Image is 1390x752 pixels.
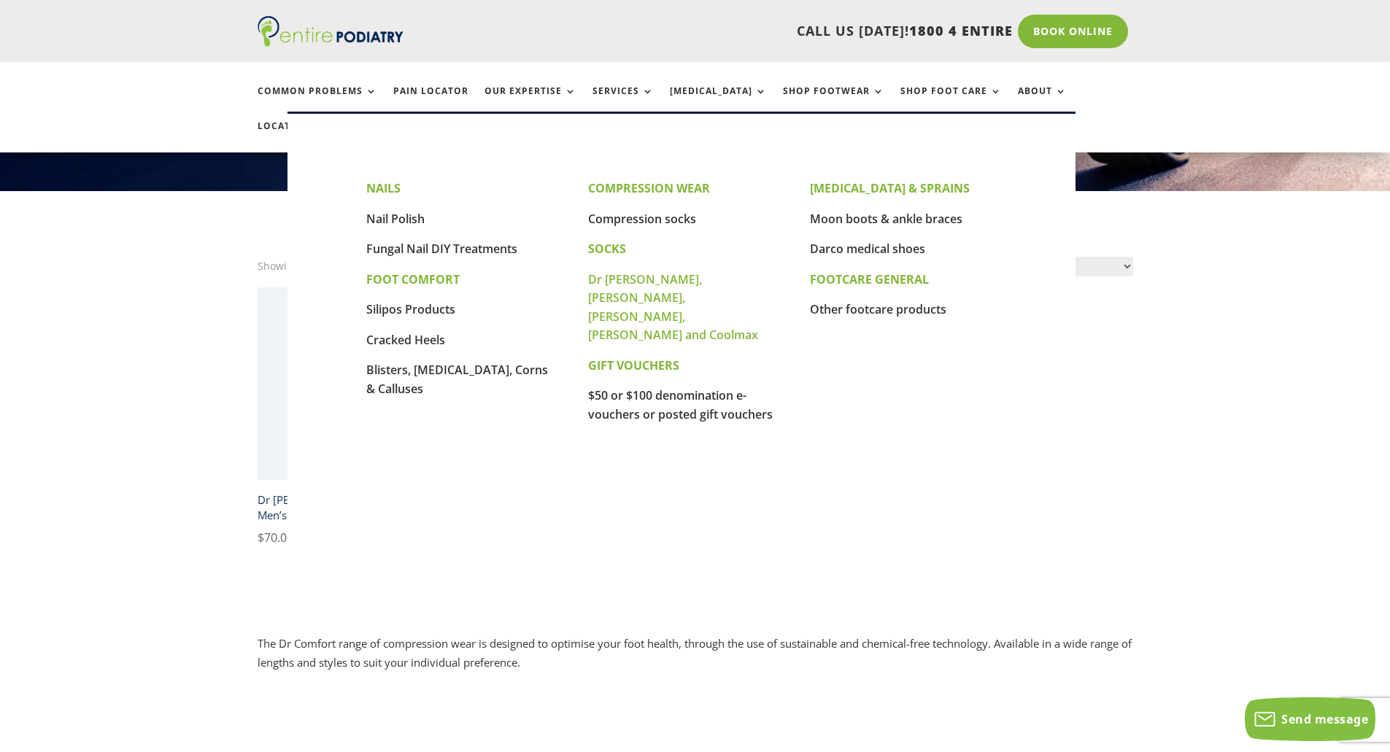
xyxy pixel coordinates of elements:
[258,530,293,546] bdi: 70.00
[900,86,1002,117] a: Shop Foot Care
[258,16,404,47] img: logo (1)
[810,301,946,317] a: Other footcare products
[460,22,1013,41] p: CALL US [DATE]!
[1018,15,1128,48] a: Book Online
[588,241,626,257] span: SOCKS
[588,180,710,196] span: COMPRESSION WEAR
[592,86,654,117] a: Services
[588,271,758,344] a: Dr [PERSON_NAME], [PERSON_NAME], [PERSON_NAME], [PERSON_NAME] and Coolmax
[366,211,425,227] a: Nail Polish
[783,86,884,117] a: Shop Footwear
[258,35,404,50] a: Entire Podiatry
[366,180,401,196] span: NAILS
[258,287,451,548] a: Dr Comfort Men's Compression Socks or StockingsDr [PERSON_NAME] – Micro Nylon Men’s Compression S...
[588,211,696,227] a: Compression socks
[810,180,970,196] span: [MEDICAL_DATA] & SPRAINS
[393,86,468,117] a: Pain Locator
[258,635,1133,672] p: The Dr Comfort range of compression wear is designed to optimise your foot health, through the us...
[366,301,455,317] a: Silipos Products
[909,22,1013,39] span: 1800 4 ENTIRE
[1245,697,1375,741] button: Send message
[484,86,576,117] a: Our Expertise
[366,241,517,257] a: Fungal Nail DIY Treatments
[588,387,773,422] a: $50 or $100 denomination e-vouchers or posted gift vouchers
[1018,86,1067,117] a: About
[258,257,359,276] p: Showing all 3 results
[258,530,264,546] span: $
[258,121,331,152] a: Locations
[810,241,925,257] a: Darco medical shoes
[588,357,679,373] span: GIFT VOUCHERS
[810,211,962,227] a: Moon boots & ankle braces
[258,487,451,528] h2: Dr [PERSON_NAME] – Micro Nylon Men’s Compression Socks
[366,271,460,287] span: FOOT COMFORT
[670,86,767,117] a: [MEDICAL_DATA]
[258,86,377,117] a: Common Problems
[258,287,451,481] img: Dr Comfort Men's Compression Socks or Stockings
[1281,711,1368,727] span: Send message
[366,362,548,397] a: Blisters, [MEDICAL_DATA], Corns & Calluses
[366,332,445,348] a: Cracked Heels
[810,271,929,287] b: FOOTCARE GENERAL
